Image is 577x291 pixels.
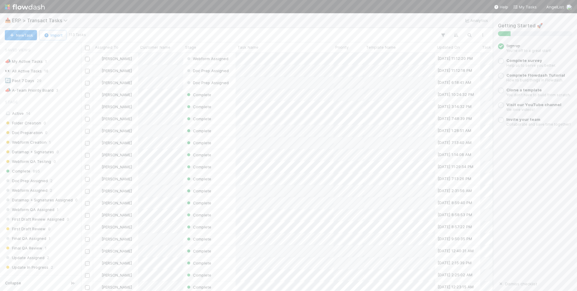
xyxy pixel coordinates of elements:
[5,67,42,75] div: All Active Tasks
[5,264,48,271] span: Update In Progress
[102,80,132,85] span: [PERSON_NAME]
[50,177,53,185] span: 2
[49,235,50,242] span: 1
[96,152,132,158] div: [PERSON_NAME]
[186,284,211,290] div: Complete
[5,119,41,127] span: Folder Creation
[5,77,34,84] div: Past 7 Days
[186,152,211,157] span: Complete
[96,188,101,193] img: avatar_11833ecc-818b-4748-aee0-9d6cf8466369.png
[186,80,229,86] div: Doc Prep Assigned
[5,177,48,185] span: Doc Prep Assigned
[102,176,132,181] span: [PERSON_NAME]
[45,58,47,65] span: 1
[48,225,50,233] span: 0
[464,17,488,24] a: Analytics
[102,261,132,265] span: [PERSON_NAME]
[140,44,170,50] span: Customer Name
[5,87,11,93] span: 📣
[5,158,51,165] span: Webform QA Testing
[102,273,132,277] span: [PERSON_NAME]
[5,78,11,83] span: 🔄
[438,115,472,121] div: [DATE] 7:48:39 PM
[186,249,211,253] span: Complete
[186,164,211,170] div: Complete
[102,249,132,253] span: [PERSON_NAME]
[96,80,101,85] img: avatar_11833ecc-818b-4748-aee0-9d6cf8466369.png
[96,80,132,86] div: [PERSON_NAME]
[186,285,211,289] span: Complete
[438,127,471,133] div: [DATE] 1:28:51 AM
[12,17,71,23] span: ERP > Transact Tasks
[186,56,228,61] span: Webform Assigned
[37,77,41,84] span: 29
[56,87,58,94] span: 3
[438,176,471,182] div: [DATE] 7:13:26 PM
[102,213,132,217] span: [PERSON_NAME]
[102,116,132,121] span: [PERSON_NAME]
[438,91,474,97] div: [DATE] 10:24:32 PM
[96,116,101,121] img: avatar_11833ecc-818b-4748-aee0-9d6cf8466369.png
[438,55,473,61] div: [DATE] 11:12:20 PM
[186,236,211,242] div: Complete
[57,206,59,213] span: 1
[96,68,101,73] img: avatar_11833ecc-818b-4748-aee0-9d6cf8466369.png
[506,87,542,92] a: Clone a template
[85,81,90,85] input: Toggle Row Selected
[5,273,56,281] span: QA Feedback Assigned
[186,68,229,73] span: Doc Prep Assigned
[85,213,90,218] input: Toggle Row Selected
[335,44,349,50] span: Priority
[186,260,211,266] div: Complete
[482,44,502,50] span: Task Type
[96,224,132,230] div: [PERSON_NAME]
[186,104,211,110] div: Complete
[186,273,211,277] span: Complete
[186,92,211,97] span: Complete
[5,18,11,23] span: 📥
[5,216,64,223] span: First Draft Review Assigned
[5,44,31,56] span: Saved Views
[438,272,472,278] div: [DATE] 2:25:02 AM
[506,48,551,53] small: You’re off to a great start!
[102,188,132,193] span: [PERSON_NAME]
[5,30,37,40] button: NewTask
[186,140,211,145] span: Complete
[186,237,211,241] span: Complete
[67,216,69,223] span: 0
[498,281,537,286] a: Dismiss checklist
[39,30,66,40] button: Import
[438,236,472,242] div: [DATE] 9:50:35 PM
[96,92,132,98] div: [PERSON_NAME]
[85,117,90,121] input: Toggle Row Selected
[186,56,228,62] div: Webform Assigned
[85,189,90,194] input: Toggle Row Selected
[5,235,46,242] span: Final QA Assigned
[186,188,211,194] div: Complete
[53,158,56,165] span: 0
[85,57,90,61] input: Toggle Row Selected
[51,264,53,271] span: 2
[186,68,229,74] div: Doc Prep Assigned
[185,44,196,50] span: Stage
[438,139,472,145] div: [DATE] 7:13:40 AM
[95,44,118,50] span: Assigned To
[45,244,47,252] span: 1
[102,237,132,241] span: [PERSON_NAME]
[96,116,132,122] div: [PERSON_NAME]
[102,140,132,145] span: [PERSON_NAME]
[506,117,540,122] span: Invite your team
[506,58,542,63] span: Complete survey
[186,104,211,109] span: Complete
[5,244,42,252] span: Final QA Review
[506,93,571,97] small: You don’t have to build from scratch.
[96,273,101,277] img: avatar_11833ecc-818b-4748-aee0-9d6cf8466369.png
[50,187,52,194] span: 2
[498,23,572,29] h5: Getting Started 🚀
[186,272,211,278] div: Complete
[506,102,561,107] span: Visit our YouTube channel
[96,164,132,170] div: [PERSON_NAME]
[58,273,60,281] span: 1
[96,260,132,266] div: [PERSON_NAME]
[513,5,537,9] span: My Tasks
